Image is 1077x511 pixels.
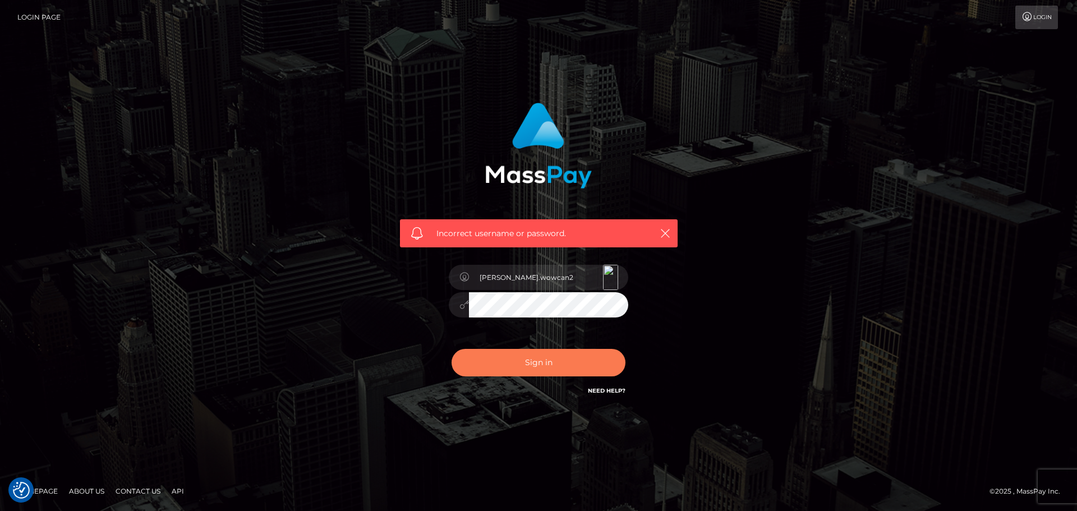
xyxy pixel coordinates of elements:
a: Login Page [17,6,61,29]
img: icon_180.svg [603,265,618,290]
input: Username... [469,265,628,290]
a: Need Help? [588,387,625,394]
img: MassPay Login [485,103,592,188]
a: Contact Us [111,482,165,500]
a: Homepage [12,482,62,500]
button: Consent Preferences [13,482,30,499]
span: Incorrect username or password. [436,228,641,240]
a: API [167,482,188,500]
img: Revisit consent button [13,482,30,499]
a: About Us [65,482,109,500]
div: © 2025 , MassPay Inc. [989,485,1069,498]
a: Login [1015,6,1058,29]
button: Sign in [452,349,625,376]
